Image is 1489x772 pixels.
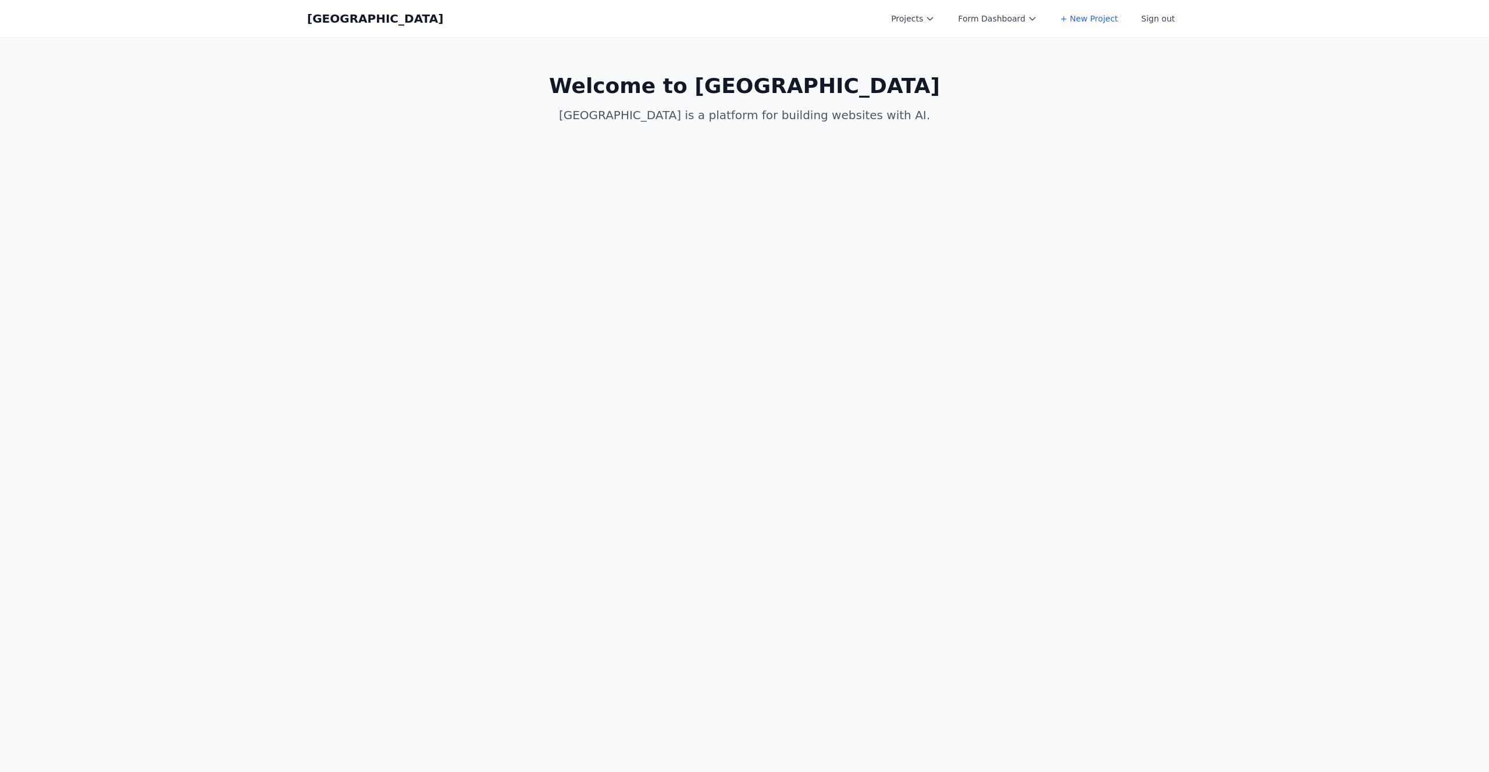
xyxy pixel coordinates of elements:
a: + New Project [1053,8,1125,29]
button: Projects [884,8,942,29]
a: [GEOGRAPHIC_DATA] [307,10,443,27]
p: [GEOGRAPHIC_DATA] is a platform for building websites with AI. [521,107,968,123]
button: Form Dashboard [951,8,1044,29]
h1: Welcome to [GEOGRAPHIC_DATA] [521,74,968,98]
button: Sign out [1134,8,1182,29]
